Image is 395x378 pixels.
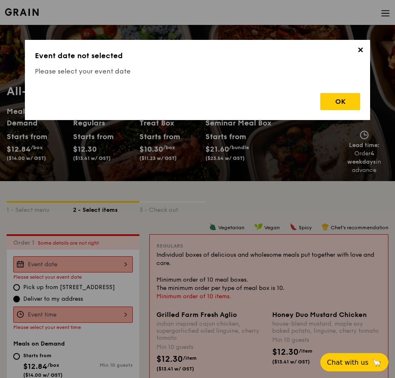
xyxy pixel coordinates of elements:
[327,358,368,366] span: Chat with us
[354,46,366,57] span: ✕
[35,66,360,76] h4: Please select your event date
[320,353,388,371] button: Chat with us🦙
[372,358,382,367] span: 🦙
[320,93,360,110] div: OK
[35,50,360,61] h3: Event date not selected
